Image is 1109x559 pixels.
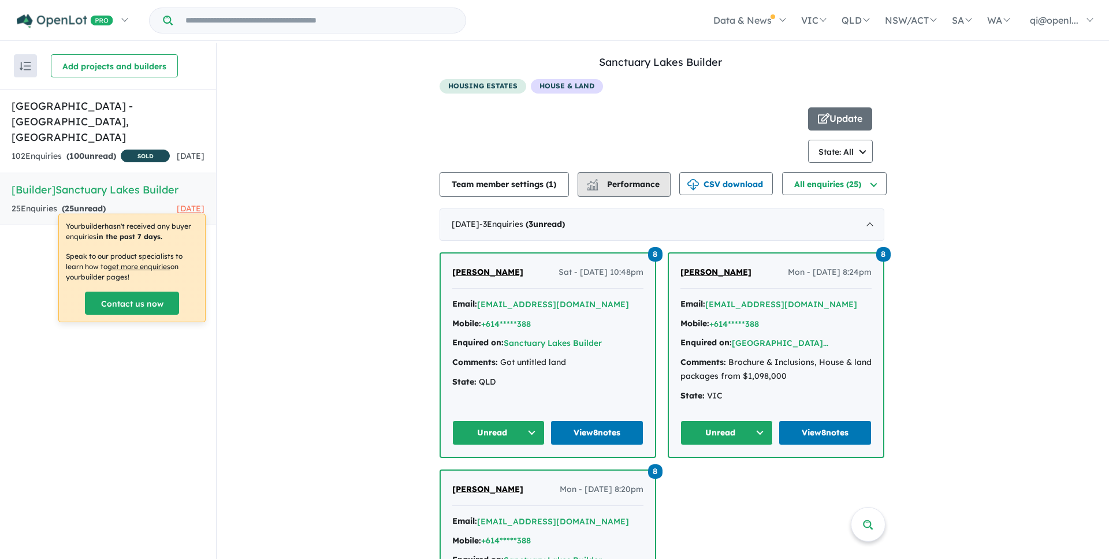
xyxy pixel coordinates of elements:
p: Speak to our product specialists to learn how to on your builder pages ! [66,251,198,282]
a: Contact us now [85,292,179,315]
span: qi@openl... [1030,14,1078,26]
img: bar-chart.svg [587,182,598,190]
span: Performance [589,179,660,189]
div: Got untitled land [452,356,643,370]
strong: Email: [452,299,477,309]
div: QLD [452,375,643,389]
button: [GEOGRAPHIC_DATA]... [732,337,828,349]
span: SOLD [121,150,170,162]
div: Brochure & Inclusions, House & land packages from $1,098,000 [680,356,872,383]
div: VIC [680,389,872,403]
p: Your builder hasn't received any buyer enquiries [66,221,198,242]
button: [EMAIL_ADDRESS][DOMAIN_NAME] [477,299,629,311]
img: sort.svg [20,62,31,70]
span: Sat - [DATE] 10:48pm [559,266,643,279]
span: housing estates [440,79,526,94]
span: 8 [648,464,663,479]
strong: Comments: [452,357,498,367]
strong: ( unread) [62,203,106,214]
button: [EMAIL_ADDRESS][DOMAIN_NAME] [477,516,629,528]
u: get more enquiries [107,262,170,271]
button: Performance [578,172,671,197]
a: 8 [648,463,663,479]
a: [PERSON_NAME] [680,266,751,279]
span: 1 [549,179,553,189]
button: Unread [680,420,773,445]
h5: [Builder] Sanctuary Lakes Builder [12,182,204,197]
span: [DATE] [177,151,204,161]
div: 102 Enquir ies [12,150,170,164]
span: 8 [648,247,663,262]
strong: Mobile: [452,535,481,546]
a: 8 [648,246,663,262]
span: 8 [876,247,891,262]
strong: ( unread) [526,219,565,229]
a: View8notes [779,420,872,445]
span: [DATE] [177,203,204,214]
strong: Enquired on: [680,337,732,348]
h5: [GEOGRAPHIC_DATA] - [GEOGRAPHIC_DATA] , [GEOGRAPHIC_DATA] [12,98,204,145]
b: in the past 7 days. [96,232,162,241]
strong: Mobile: [452,318,481,329]
a: Sanctuary Lakes Builder [599,55,722,69]
a: [PERSON_NAME] [452,483,523,497]
a: Sanctuary Lakes Builder [504,338,602,348]
strong: Email: [680,299,705,309]
button: State: All [808,140,873,163]
button: Sanctuary Lakes Builder [504,337,602,349]
strong: Email: [452,516,477,526]
a: 8 [876,246,891,262]
img: Openlot PRO Logo White [17,14,113,28]
button: Team member settings (1) [440,172,569,197]
button: Add projects and builders [51,54,178,77]
strong: Comments: [680,357,726,367]
div: 25 Enquir ies [12,202,106,216]
span: 100 [69,151,84,161]
span: Mon - [DATE] 8:24pm [788,266,872,279]
button: [EMAIL_ADDRESS][DOMAIN_NAME] [705,299,857,311]
button: Unread [452,420,545,445]
span: - 3 Enquir ies [479,219,565,229]
span: Mon - [DATE] 8:20pm [560,483,643,497]
a: [GEOGRAPHIC_DATA]... [732,338,828,348]
span: 25 [65,203,74,214]
strong: ( unread) [66,151,116,161]
input: Try estate name, suburb, builder or developer [175,8,463,33]
div: [DATE] [440,208,884,241]
button: All enquiries (25) [782,172,887,195]
strong: State: [452,377,477,387]
span: House & Land [531,79,603,94]
strong: State: [680,390,705,401]
a: [PERSON_NAME] [452,266,523,279]
button: Update [808,107,872,131]
span: [PERSON_NAME] [680,267,751,277]
button: CSV download [679,172,773,195]
span: [PERSON_NAME] [452,484,523,494]
a: View8notes [550,420,643,445]
img: download icon [687,179,699,191]
img: line-chart.svg [587,179,597,185]
span: [PERSON_NAME] [452,267,523,277]
strong: Enquired on: [452,337,504,348]
span: 3 [529,219,533,229]
strong: Mobile: [680,318,709,329]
